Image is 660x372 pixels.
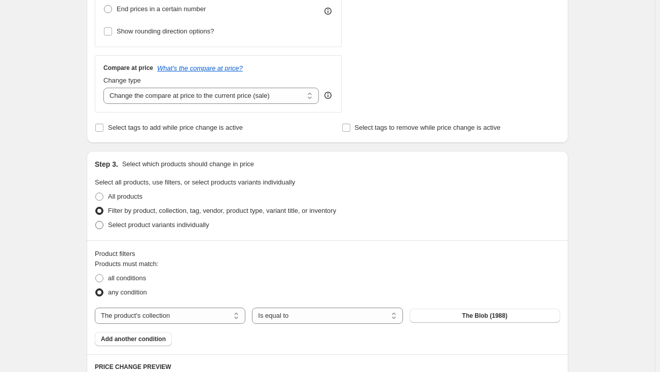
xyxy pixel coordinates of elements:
h3: Compare at price [103,64,153,72]
span: Show rounding direction options? [117,27,214,35]
button: The Blob (1988) [410,309,560,323]
span: Add another condition [101,335,166,343]
span: Select product variants individually [108,221,209,229]
h2: Step 3. [95,159,118,169]
span: Change type [103,77,141,84]
span: Filter by product, collection, tag, vendor, product type, variant title, or inventory [108,207,336,214]
button: Add another condition [95,332,172,346]
h6: PRICE CHANGE PREVIEW [95,363,560,371]
span: The Blob (1988) [462,312,507,320]
span: Select tags to remove while price change is active [355,124,501,131]
span: any condition [108,288,147,296]
span: End prices in a certain number [117,5,206,13]
span: Select tags to add while price change is active [108,124,243,131]
div: Product filters [95,249,560,259]
span: Select all products, use filters, or select products variants individually [95,178,295,186]
span: all conditions [108,274,146,282]
button: What's the compare at price? [157,64,243,72]
div: help [323,90,333,100]
span: All products [108,193,142,200]
span: Products must match: [95,260,159,268]
p: Select which products should change in price [122,159,254,169]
